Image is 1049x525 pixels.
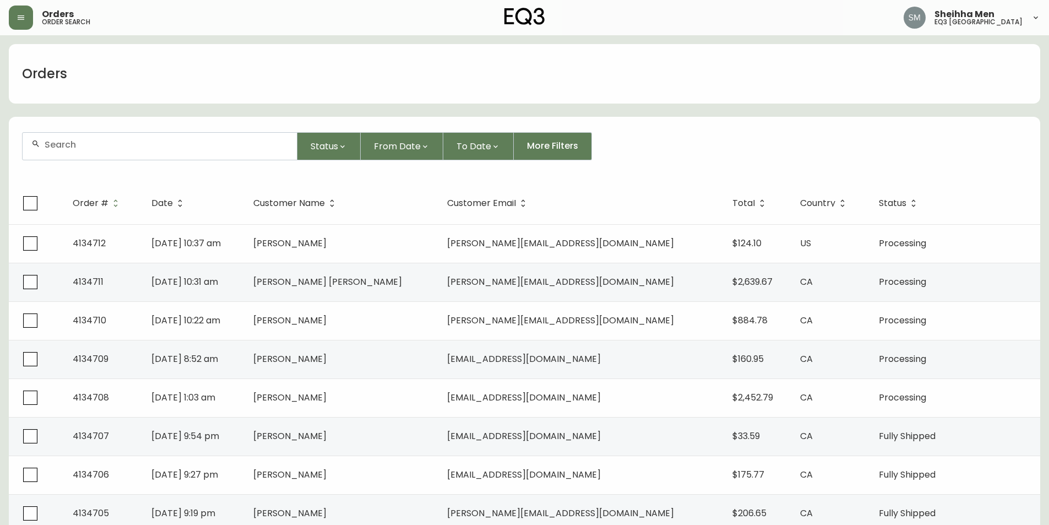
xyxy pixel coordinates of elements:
[443,132,514,160] button: To Date
[42,10,74,19] span: Orders
[151,198,187,208] span: Date
[879,198,921,208] span: Status
[73,353,108,365] span: 4134709
[73,507,109,519] span: 4134705
[732,198,769,208] span: Total
[934,10,994,19] span: Sheihha Men
[732,507,767,519] span: $206.65
[879,275,926,288] span: Processing
[527,140,578,152] span: More Filters
[22,64,67,83] h1: Orders
[311,139,338,153] span: Status
[73,430,109,442] span: 4134707
[73,314,106,327] span: 4134710
[879,353,926,365] span: Processing
[447,314,674,327] span: [PERSON_NAME][EMAIL_ADDRESS][DOMAIN_NAME]
[151,237,221,250] span: [DATE] 10:37 am
[253,198,339,208] span: Customer Name
[151,468,218,481] span: [DATE] 9:27 pm
[504,8,545,25] img: logo
[447,430,601,442] span: [EMAIL_ADDRESS][DOMAIN_NAME]
[879,391,926,404] span: Processing
[73,198,123,208] span: Order #
[447,391,601,404] span: [EMAIL_ADDRESS][DOMAIN_NAME]
[732,200,755,207] span: Total
[800,275,813,288] span: CA
[253,200,325,207] span: Customer Name
[879,468,936,481] span: Fully Shipped
[151,430,219,442] span: [DATE] 9:54 pm
[879,430,936,442] span: Fully Shipped
[361,132,443,160] button: From Date
[514,132,592,160] button: More Filters
[447,507,674,519] span: [PERSON_NAME][EMAIL_ADDRESS][DOMAIN_NAME]
[151,314,220,327] span: [DATE] 10:22 am
[732,391,773,404] span: $2,452.79
[151,275,218,288] span: [DATE] 10:31 am
[800,314,813,327] span: CA
[879,237,926,250] span: Processing
[151,200,173,207] span: Date
[904,7,926,29] img: cfa6f7b0e1fd34ea0d7b164297c1067f
[800,237,811,250] span: US
[151,507,215,519] span: [DATE] 9:19 pm
[879,200,906,207] span: Status
[879,314,926,327] span: Processing
[73,237,106,250] span: 4134712
[800,353,813,365] span: CA
[374,139,421,153] span: From Date
[253,507,327,519] span: [PERSON_NAME]
[253,391,327,404] span: [PERSON_NAME]
[447,237,674,250] span: [PERSON_NAME][EMAIL_ADDRESS][DOMAIN_NAME]
[253,275,402,288] span: [PERSON_NAME] [PERSON_NAME]
[732,237,762,250] span: $124.10
[732,275,773,288] span: $2,639.67
[253,237,327,250] span: [PERSON_NAME]
[800,391,813,404] span: CA
[800,198,850,208] span: Country
[934,19,1023,25] h5: eq3 [GEOGRAPHIC_DATA]
[456,139,491,153] span: To Date
[42,19,90,25] h5: order search
[447,200,516,207] span: Customer Email
[45,139,288,150] input: Search
[253,468,327,481] span: [PERSON_NAME]
[253,314,327,327] span: [PERSON_NAME]
[73,275,104,288] span: 4134711
[151,353,218,365] span: [DATE] 8:52 am
[732,353,764,365] span: $160.95
[447,353,601,365] span: [EMAIL_ADDRESS][DOMAIN_NAME]
[800,430,813,442] span: CA
[73,200,108,207] span: Order #
[732,430,760,442] span: $33.59
[447,275,674,288] span: [PERSON_NAME][EMAIL_ADDRESS][DOMAIN_NAME]
[73,468,109,481] span: 4134706
[447,198,530,208] span: Customer Email
[732,314,768,327] span: $884.78
[253,353,327,365] span: [PERSON_NAME]
[800,468,813,481] span: CA
[800,200,835,207] span: Country
[151,391,215,404] span: [DATE] 1:03 am
[800,507,813,519] span: CA
[253,430,327,442] span: [PERSON_NAME]
[732,468,764,481] span: $175.77
[879,507,936,519] span: Fully Shipped
[447,468,601,481] span: [EMAIL_ADDRESS][DOMAIN_NAME]
[73,391,109,404] span: 4134708
[297,132,361,160] button: Status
